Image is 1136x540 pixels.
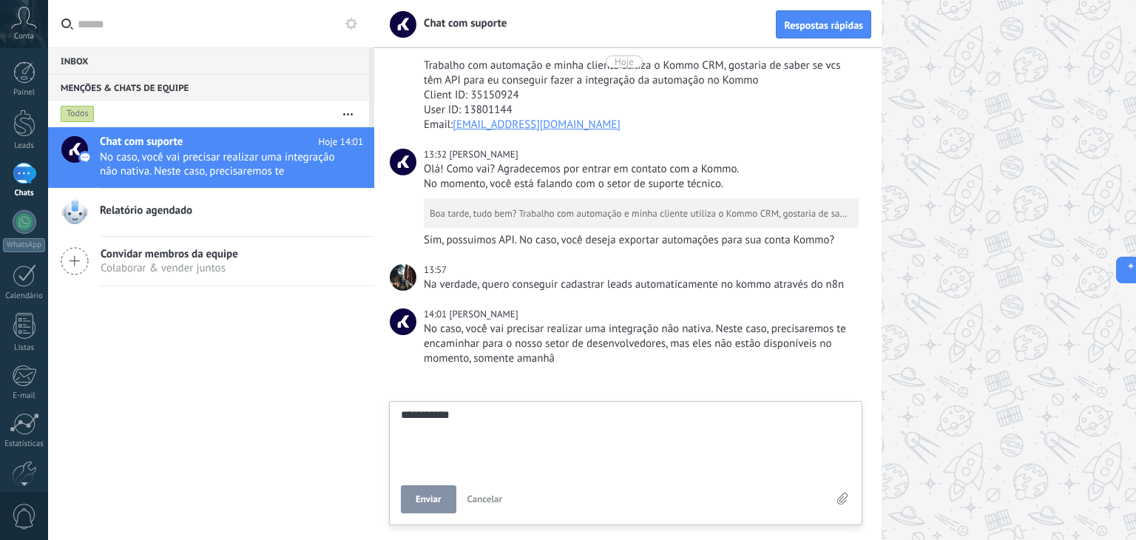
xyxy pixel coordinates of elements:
[100,150,335,178] span: No caso, você vai precisar realizar uma integração não nativa. Neste caso, precisaremos te encami...
[424,322,859,366] div: No caso, você vai precisar realizar uma integração não nativa. Neste caso, precisaremos te encami...
[424,233,859,248] div: Sim, possuimos API. No caso, você deseja exportar automações para sua conta Kommo?
[615,55,634,68] div: Hoje
[390,308,416,335] span: Jean S
[3,291,46,301] div: Calendário
[101,261,238,275] span: Colaborar & vender juntos
[416,494,442,504] span: Enviar
[424,58,859,88] div: Trabalho com automação e minha cliente utiliza o Kommo CRM, gostaria de saber se vcs têm API para...
[332,101,364,127] button: Mais
[424,263,449,277] div: 13:57
[424,162,859,177] div: Olá! Como vai? Agradecemos por entrar em contato com a Kommo.
[3,141,46,151] div: Leads
[424,103,859,118] div: User ID: 13801144
[467,493,503,505] span: Cancelar
[3,343,46,353] div: Listas
[48,189,374,236] a: Relatório agendado
[424,118,859,132] div: Email:
[3,391,46,401] div: E-mail
[784,20,863,30] span: Respostas rápidas
[776,10,871,38] button: Respostas rápidas
[48,127,374,188] a: Chat com suporte Hoje 14:01 No caso, você vai precisar realizar uma integração não nativa. Neste ...
[390,149,416,175] span: Jean S
[461,485,509,513] button: Cancelar
[100,135,183,149] span: Chat com suporte
[61,105,95,123] div: Todos
[3,238,45,252] div: WhatsApp
[424,177,859,192] div: No momento, você está falando com o setor de suporte técnico.
[101,247,238,261] span: Convidar membros da equipe
[48,74,369,101] div: Menções & Chats de equipe
[14,32,34,41] span: Conta
[3,88,46,98] div: Painel
[449,308,518,320] span: Jean S
[449,148,518,161] span: Jean S
[424,307,449,322] div: 14:01
[319,135,363,149] span: Hoje 14:01
[424,277,859,292] div: Na verdade, quero conseguir cadastrar leads automaticamente no kommo através do n8n
[3,439,46,449] div: Estatísticas
[100,203,192,218] span: Relatório agendado
[48,47,369,74] div: Inbox
[3,189,46,198] div: Chats
[401,485,456,513] button: Enviar
[453,118,621,132] a: [EMAIL_ADDRESS][DOMAIN_NAME]
[424,147,449,162] div: 13:32
[415,16,507,30] span: Chat com suporte
[424,88,859,103] div: Client ID: 35150924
